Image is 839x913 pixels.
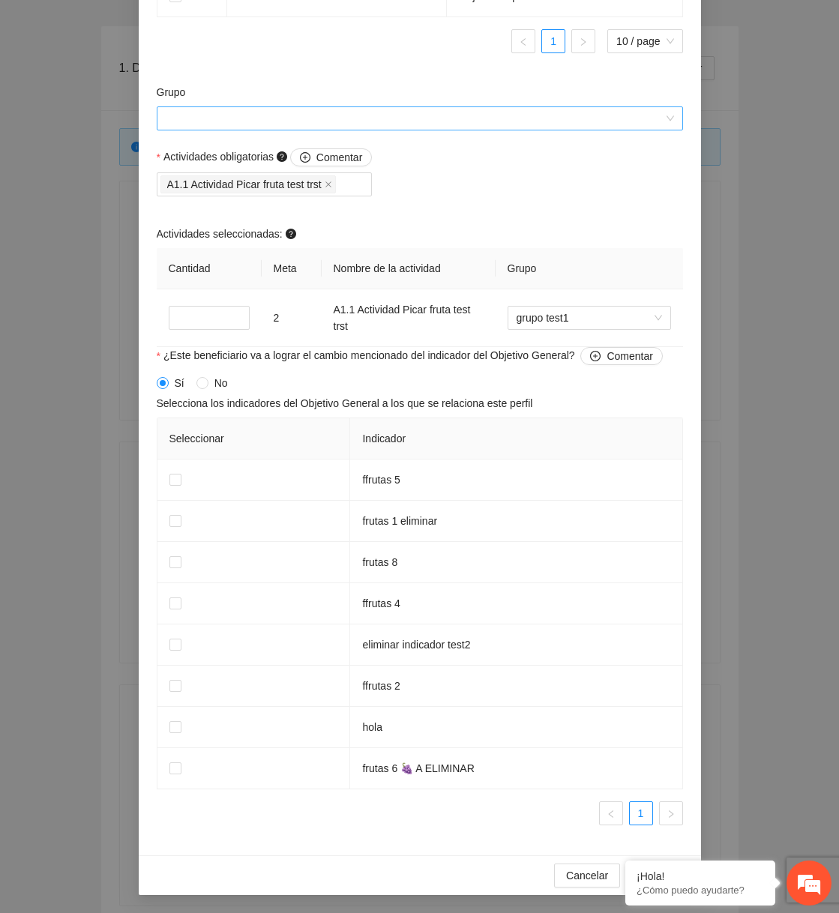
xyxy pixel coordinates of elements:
[350,666,682,707] td: ffrutas 2
[277,151,287,162] span: question-circle
[246,7,282,43] div: Minimizar ventana de chat en vivo
[160,175,336,193] span: A1.1 Actividad Picar fruta test trst
[637,870,764,882] div: ¡Hola!
[350,624,682,666] td: eliminar indicador test2
[350,542,682,583] td: frutas 8
[511,29,535,53] button: left
[262,289,322,347] td: 2
[659,801,683,825] li: Next Page
[78,76,252,96] div: Chatee con nosotros ahora
[350,418,682,459] th: Indicador
[566,867,608,884] span: Cancelar
[519,37,528,46] span: left
[166,107,664,130] input: Grupo
[616,30,673,52] span: 10 / page
[508,262,537,274] span: Grupo
[607,29,682,53] div: Page Size
[169,375,190,391] span: Sí
[157,418,351,459] th: Seleccionar
[163,148,372,166] span: Actividades obligatorias
[290,148,372,166] button: Actividades obligatorias question-circle
[580,347,662,365] button: ¿Este beneficiario va a lograr el cambio mencionado del indicador del Objetivo General?
[286,229,296,239] span: question-circle
[157,226,299,242] span: Actividades seleccionadas:
[7,409,286,462] textarea: Escriba su mensaje y pulse “Intro”
[350,459,682,501] td: ffrutas 5
[322,248,496,289] th: Nombre de la actividad
[350,748,682,789] td: frutas 6 🍇 A ELIMINAR
[590,351,601,363] span: plus-circle
[169,262,211,274] span: Cantidad
[599,801,623,825] button: left
[87,200,207,352] span: Estamos en línea.
[542,30,565,52] a: 1
[157,395,533,412] span: Selecciona los indicadores del Objetivo General a los que se relaciona este perfil
[571,29,595,53] li: Next Page
[637,885,764,896] p: ¿Cómo puedo ayudarte?
[300,152,310,164] span: plus-circle
[607,348,652,364] span: Comentar
[629,801,653,825] li: 1
[157,84,186,100] label: Grupo
[659,801,683,825] button: right
[667,810,676,819] span: right
[554,864,620,888] button: Cancelar
[208,375,234,391] span: No
[511,29,535,53] li: Previous Page
[350,583,682,624] td: ffrutas 4
[599,801,623,825] li: Previous Page
[322,289,496,347] td: A1.1 Actividad Picar fruta test trst
[630,802,652,825] a: 1
[262,248,322,289] th: Meta
[579,37,588,46] span: right
[517,307,662,329] span: grupo test1
[325,181,332,188] span: close
[350,707,682,748] td: hola
[541,29,565,53] li: 1
[571,29,595,53] button: right
[167,176,322,193] span: A1.1 Actividad Picar fruta test trst
[350,501,682,542] td: frutas 1 eliminar
[607,810,616,819] span: left
[316,149,362,166] span: Comentar
[163,347,663,365] span: ¿Este beneficiario va a lograr el cambio mencionado del indicador del Objetivo General?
